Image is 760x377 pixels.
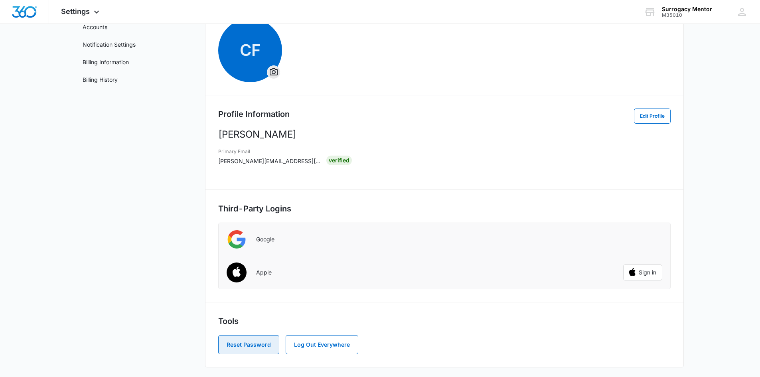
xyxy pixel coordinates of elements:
[286,335,358,354] button: Log Out Everywhere
[227,229,247,249] img: Google
[662,6,712,12] div: account name
[662,12,712,18] div: account id
[218,148,321,155] h3: Primary Email
[218,335,279,354] button: Reset Password
[83,58,129,66] a: Billing Information
[634,109,671,124] button: Edit Profile
[267,66,280,79] button: Overflow Menu
[256,236,274,243] p: Google
[256,269,272,276] p: Apple
[83,23,107,31] a: Accounts
[222,258,252,288] img: Apple
[83,75,118,84] a: Billing History
[218,18,282,82] span: CF
[326,156,352,165] div: Verified
[218,108,290,120] h2: Profile Information
[623,264,662,280] button: Sign in
[619,231,666,248] iframe: Sign in with Google Button
[218,203,671,215] h2: Third-Party Logins
[61,7,90,16] span: Settings
[218,127,671,142] p: [PERSON_NAME]
[218,18,282,82] span: CFOverflow Menu
[218,315,671,327] h2: Tools
[218,158,360,164] span: [PERSON_NAME][EMAIL_ADDRESS][DOMAIN_NAME]
[83,40,136,49] a: Notification Settings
